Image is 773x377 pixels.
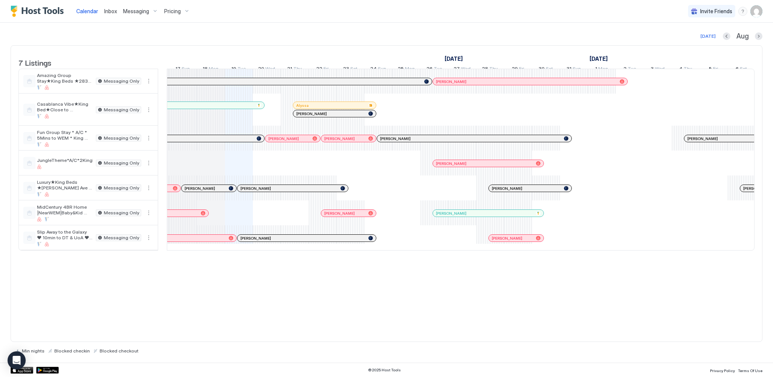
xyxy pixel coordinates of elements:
[100,348,139,354] span: Blocked checkout
[37,157,93,163] span: JungleTheme*A/C*2KingBeds*BabyFriendly*Sleep10*3BR
[539,66,545,74] span: 30
[734,64,749,75] a: September 6, 2025
[287,66,292,74] span: 21
[649,64,667,75] a: September 3, 2025
[237,66,246,74] span: Tue
[229,64,248,75] a: August 19, 2025
[709,66,712,74] span: 5
[256,64,277,75] a: August 20, 2025
[174,64,192,75] a: August 17, 2025
[699,32,717,41] button: [DATE]
[104,7,117,15] a: Inbox
[22,348,45,354] span: Min nights
[37,72,93,84] span: Amazing Group Stay★King Beds ★2837 SQ FT★Baby Friendly★Smart Home★Free parking
[144,134,153,143] button: More options
[707,64,720,75] a: September 5, 2025
[736,32,749,41] span: Aug
[651,66,654,74] span: 3
[738,366,762,374] a: Terms Of Use
[598,66,608,74] span: Mon
[622,64,638,75] a: September 2, 2025
[265,66,275,74] span: Wed
[76,7,98,15] a: Calendar
[176,66,180,74] span: 17
[452,64,473,75] a: August 27, 2025
[546,66,553,74] span: Sat
[37,204,93,215] span: MidCentury 4BR Home |NearWEM|Baby&Kid friendly|A/C
[588,53,610,64] a: September 1, 2025
[144,158,153,168] div: menu
[710,366,735,374] a: Privacy Policy
[736,66,739,74] span: 6
[37,229,93,240] span: Slip Away to the Galaxy ♥ 10min to DT & UoA ♥ Baby Friendly ♥ Free Parking
[628,66,636,74] span: Tue
[144,134,153,143] div: menu
[164,8,181,15] span: Pricing
[144,183,153,192] div: menu
[624,66,627,74] span: 2
[436,79,467,84] span: [PERSON_NAME]
[573,66,581,74] span: Sun
[519,66,524,74] span: Fri
[201,64,220,75] a: August 18, 2025
[203,66,208,74] span: 18
[231,66,236,74] span: 19
[427,66,433,74] span: 26
[54,348,90,354] span: Blocked checkin
[11,367,33,374] a: App Store
[285,64,304,75] a: August 21, 2025
[740,66,747,74] span: Sat
[240,186,271,191] span: [PERSON_NAME]
[368,368,401,372] span: © 2025 Host Tools
[537,64,555,75] a: August 30, 2025
[723,32,730,40] button: Previous month
[182,66,190,74] span: Sun
[268,136,299,141] span: [PERSON_NAME]
[593,64,610,75] a: September 1, 2025
[710,368,735,373] span: Privacy Policy
[755,32,762,40] button: Next month
[240,236,271,241] span: [PERSON_NAME]
[655,66,665,74] span: Wed
[144,233,153,242] button: More options
[209,66,219,74] span: Mon
[738,7,747,16] div: menu
[144,105,153,114] button: More options
[341,64,359,75] a: August 23, 2025
[343,66,349,74] span: 23
[738,368,762,373] span: Terms Of Use
[185,186,215,191] span: [PERSON_NAME]
[425,64,444,75] a: August 26, 2025
[18,57,51,68] span: 7 Listings
[679,66,682,74] span: 4
[36,367,59,374] div: Google Play Store
[293,66,302,74] span: Thu
[323,66,329,74] span: Fri
[104,8,117,14] span: Inbox
[510,64,526,75] a: August 29, 2025
[482,66,488,74] span: 28
[436,211,467,216] span: [PERSON_NAME]
[565,64,583,75] a: August 31, 2025
[144,208,153,217] div: menu
[144,77,153,86] button: More options
[123,8,149,15] span: Messaging
[11,6,67,17] div: Host Tools Logo
[296,111,327,116] span: [PERSON_NAME]
[700,8,732,15] span: Invite Friends
[370,66,377,74] span: 24
[492,236,522,241] span: [PERSON_NAME]
[687,136,718,141] span: [PERSON_NAME]
[454,66,460,74] span: 27
[480,64,500,75] a: August 28, 2025
[324,136,355,141] span: [PERSON_NAME]
[37,179,93,191] span: Luxury★King Beds ★[PERSON_NAME] Ave ★Smart Home ★Free Parking
[595,66,597,74] span: 1
[380,136,411,141] span: [PERSON_NAME]
[398,66,404,74] span: 25
[368,64,388,75] a: August 24, 2025
[436,161,467,166] span: [PERSON_NAME]
[258,66,264,74] span: 20
[684,66,692,74] span: Thu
